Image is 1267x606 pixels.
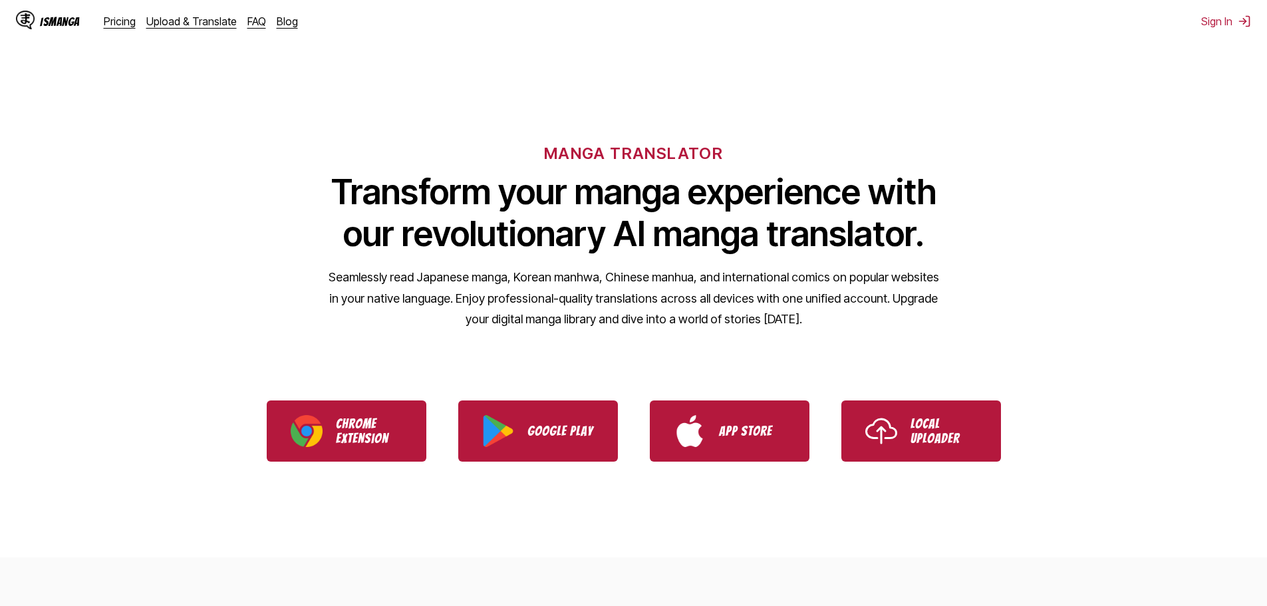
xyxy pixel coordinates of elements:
img: Upload icon [865,415,897,447]
h1: Transform your manga experience with our revolutionary AI manga translator. [328,171,940,255]
button: Sign In [1201,15,1251,28]
img: Sign out [1238,15,1251,28]
a: Download IsManga Chrome Extension [267,400,426,462]
img: Chrome logo [291,415,323,447]
p: Local Uploader [911,416,977,446]
a: IsManga LogoIsManga [16,11,104,32]
a: FAQ [247,15,266,28]
p: Chrome Extension [336,416,402,446]
p: Seamlessly read Japanese manga, Korean manhwa, Chinese manhua, and international comics on popula... [328,267,940,330]
p: Google Play [527,424,594,438]
a: Blog [277,15,298,28]
h6: MANGA TRANSLATOR [544,144,723,163]
a: Pricing [104,15,136,28]
a: Download IsManga from Google Play [458,400,618,462]
img: IsManga Logo [16,11,35,29]
div: IsManga [40,15,80,28]
a: Download IsManga from App Store [650,400,809,462]
p: App Store [719,424,785,438]
a: Upload & Translate [146,15,237,28]
img: App Store logo [674,415,706,447]
img: Google Play logo [482,415,514,447]
a: Use IsManga Local Uploader [841,400,1001,462]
